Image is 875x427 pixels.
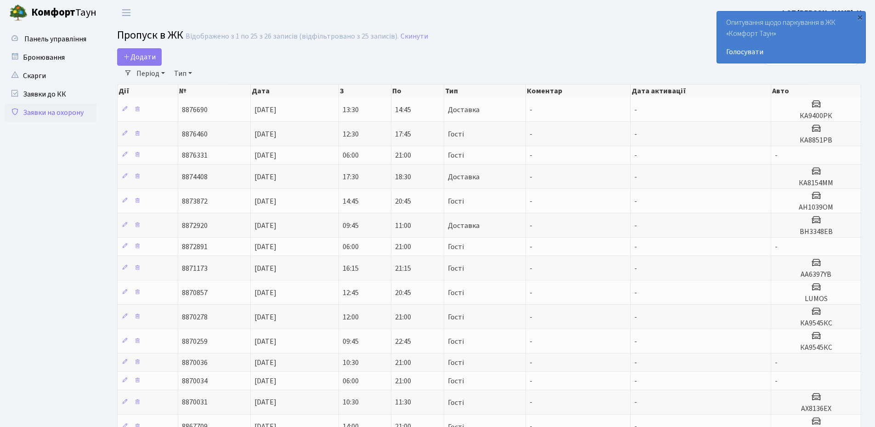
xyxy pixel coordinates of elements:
[780,7,864,18] a: ФОП [PERSON_NAME]. Н.
[182,336,208,347] span: 8870259
[530,376,532,386] span: -
[251,85,339,97] th: Дата
[530,312,532,322] span: -
[775,358,778,368] span: -
[343,376,359,386] span: 06:00
[182,398,208,408] span: 8870031
[343,221,359,231] span: 09:45
[186,32,399,41] div: Відображено з 1 по 25 з 26 записів (відфільтровано з 25 записів).
[530,263,532,273] span: -
[775,295,857,303] h5: LUMOS
[254,172,277,182] span: [DATE]
[395,221,411,231] span: 11:00
[343,105,359,115] span: 13:30
[775,270,857,279] h5: АА6397YB
[775,150,778,160] span: -
[343,398,359,408] span: 10:30
[395,288,411,298] span: 20:45
[31,5,75,20] b: Комфорт
[182,150,208,160] span: 8876331
[530,105,532,115] span: -
[117,48,162,66] a: Додати
[5,103,96,122] a: Заявки на охорону
[182,129,208,139] span: 8876460
[448,377,464,385] span: Гості
[634,263,637,273] span: -
[343,263,359,273] span: 16:15
[391,85,444,97] th: По
[775,203,857,212] h5: АН1039ОМ
[530,172,532,182] span: -
[343,129,359,139] span: 12:30
[448,338,464,345] span: Гості
[115,5,138,20] button: Переключити навігацію
[182,221,208,231] span: 8872920
[5,30,96,48] a: Панель управління
[254,105,277,115] span: [DATE]
[775,319,857,328] h5: КА9545КС
[530,242,532,252] span: -
[448,173,480,181] span: Доставка
[634,150,637,160] span: -
[775,112,857,120] h5: КА9400РК
[634,105,637,115] span: -
[775,228,857,236] h5: ВН3348ЕВ
[401,32,428,41] a: Скинути
[444,85,526,97] th: Тип
[254,129,277,139] span: [DATE]
[775,136,857,145] h5: КА8851РВ
[717,11,865,63] div: Опитування щодо паркування в ЖК «Комфорт Таун»
[31,5,96,21] span: Таун
[182,263,208,273] span: 8871173
[530,150,532,160] span: -
[855,12,864,22] div: ×
[117,27,183,43] span: Пропуск в ЖК
[448,399,464,406] span: Гості
[254,242,277,252] span: [DATE]
[133,66,169,81] a: Період
[771,85,861,97] th: Авто
[448,289,464,296] span: Гості
[254,336,277,347] span: [DATE]
[254,376,277,386] span: [DATE]
[254,358,277,368] span: [DATE]
[634,376,637,386] span: -
[530,398,532,408] span: -
[395,105,411,115] span: 14:45
[448,152,464,159] span: Гості
[775,179,857,188] h5: КА8154ММ
[634,288,637,298] span: -
[118,85,178,97] th: Дії
[634,129,637,139] span: -
[775,343,857,352] h5: КА9545КС
[254,312,277,322] span: [DATE]
[726,46,856,57] a: Голосувати
[634,172,637,182] span: -
[631,85,772,97] th: Дата активації
[254,196,277,206] span: [DATE]
[395,196,411,206] span: 20:45
[448,359,464,366] span: Гості
[448,222,480,229] span: Доставка
[343,196,359,206] span: 14:45
[448,106,480,114] span: Доставка
[634,221,637,231] span: -
[5,48,96,67] a: Бронювання
[634,196,637,206] span: -
[448,243,464,251] span: Гості
[395,172,411,182] span: 18:30
[395,376,411,386] span: 21:00
[634,312,637,322] span: -
[530,196,532,206] span: -
[775,242,778,252] span: -
[395,242,411,252] span: 21:00
[343,312,359,322] span: 12:00
[182,242,208,252] span: 8872891
[448,198,464,205] span: Гості
[254,150,277,160] span: [DATE]
[343,288,359,298] span: 12:45
[178,85,250,97] th: №
[395,150,411,160] span: 21:00
[634,398,637,408] span: -
[182,376,208,386] span: 8870034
